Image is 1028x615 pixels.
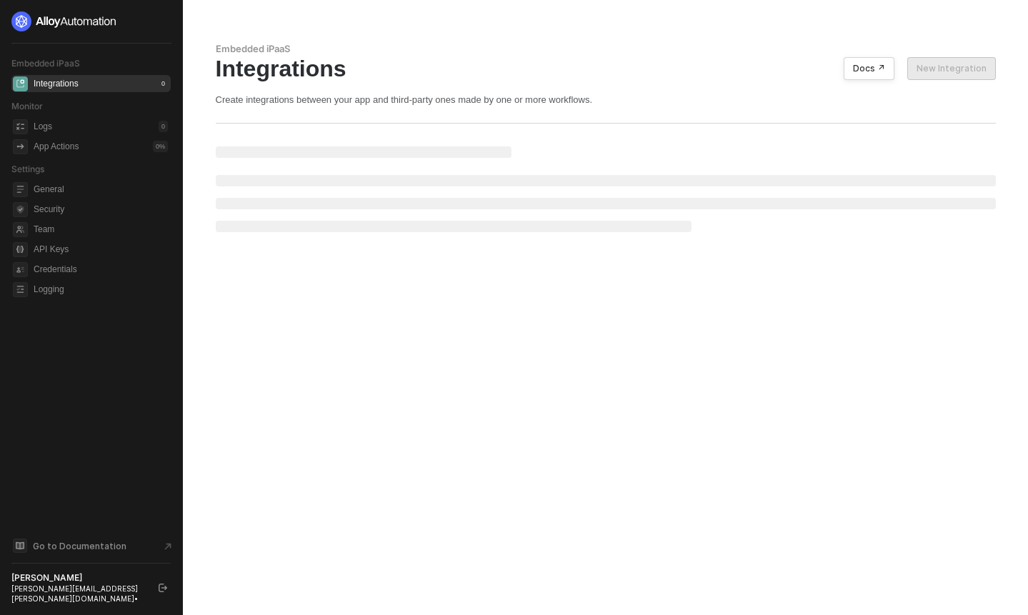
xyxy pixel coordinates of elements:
[844,57,894,80] button: Docs ↗
[11,164,44,174] span: Settings
[13,282,28,297] span: logging
[13,242,28,257] span: api-key
[216,43,996,55] div: Embedded iPaaS
[11,101,43,111] span: Monitor
[34,78,79,90] div: Integrations
[34,261,168,278] span: Credentials
[34,201,168,218] span: Security
[13,119,28,134] span: icon-logs
[34,141,79,153] div: App Actions
[11,58,80,69] span: Embedded iPaaS
[153,141,168,152] div: 0 %
[34,221,168,238] span: Team
[853,63,885,74] div: Docs ↗
[13,202,28,217] span: security
[13,262,28,277] span: credentials
[161,539,175,554] span: document-arrow
[13,539,27,553] span: documentation
[216,94,996,106] div: Create integrations between your app and third-party ones made by one or more workflows.
[13,182,28,197] span: general
[907,57,996,80] button: New Integration
[11,572,146,584] div: [PERSON_NAME]
[34,121,52,133] div: Logs
[13,222,28,237] span: team
[159,121,168,132] div: 0
[216,55,996,82] div: Integrations
[34,281,168,298] span: Logging
[159,584,167,592] span: logout
[159,78,168,89] div: 0
[11,537,171,554] a: Knowledge Base
[34,181,168,198] span: General
[13,139,28,154] span: icon-app-actions
[11,11,117,31] img: logo
[11,11,171,31] a: logo
[34,241,168,258] span: API Keys
[33,540,126,552] span: Go to Documentation
[11,584,146,604] div: [PERSON_NAME][EMAIL_ADDRESS][PERSON_NAME][DOMAIN_NAME] •
[13,76,28,91] span: integrations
